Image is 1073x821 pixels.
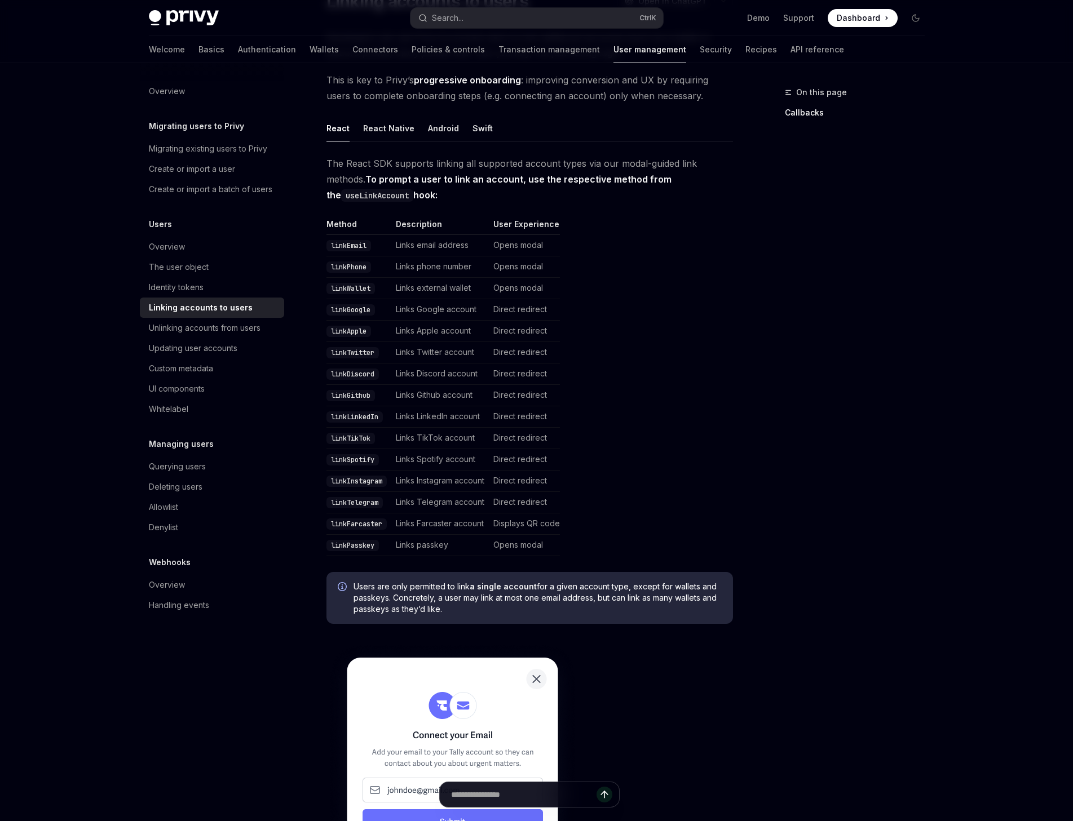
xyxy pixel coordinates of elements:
h5: Migrating users to Privy [149,119,244,133]
a: Dashboard [828,9,898,27]
code: linkTwitter [326,347,379,358]
a: Allowlist [140,497,284,517]
a: User management [613,36,686,63]
td: Links TikTok account [391,428,489,449]
h5: Webhooks [149,556,191,569]
div: Querying users [149,460,206,473]
a: Support [783,12,814,24]
td: Links email address [391,235,489,256]
td: Links Discord account [391,363,489,385]
td: Links phone number [391,256,489,278]
code: linkWallet [326,283,375,294]
code: linkPasskey [326,540,379,551]
button: Open search [410,8,663,28]
td: Links passkey [391,535,489,556]
div: Overview [149,578,185,592]
code: linkLinkedIn [326,411,383,423]
td: Direct redirect [489,342,560,363]
img: dark logo [149,10,219,26]
td: Links Instagram account [391,471,489,492]
code: linkTelegram [326,497,383,508]
th: Method [326,219,391,235]
td: Displays QR code [489,513,560,535]
code: linkPhone [326,261,371,273]
code: linkSpotify [326,454,379,465]
span: Users are only permitted to link for a given account type, except for wallets and passkeys. Concr... [354,581,722,615]
span: The React SDK supports linking all supported account types via our modal-guided link methods. [326,156,733,203]
code: linkTikTok [326,433,375,444]
button: React Native [363,115,414,141]
div: Overview [149,85,185,98]
td: Links LinkedIn account [391,406,489,428]
code: linkInstagram [326,476,387,487]
td: Direct redirect [489,363,560,385]
div: The user object [149,260,209,274]
code: linkGoogle [326,304,375,316]
h5: Users [149,218,172,231]
td: Direct redirect [489,321,560,342]
div: Unlinking accounts from users [149,321,260,335]
a: API reference [791,36,844,63]
td: Direct redirect [489,428,560,449]
a: Transaction management [498,36,600,63]
div: Allowlist [149,500,178,514]
td: Direct redirect [489,471,560,492]
div: Create or import a batch of users [149,183,272,196]
div: Deleting users [149,480,202,494]
a: Overview [140,237,284,257]
a: Overview [140,575,284,595]
a: Security [700,36,732,63]
strong: progressive onboarding [414,74,521,86]
td: Links Github account [391,385,489,406]
td: Direct redirect [489,492,560,513]
a: Unlinking accounts from users [140,318,284,338]
a: Callbacks [785,104,934,122]
div: Whitelabel [149,402,188,416]
span: Dashboard [837,12,880,24]
td: Direct redirect [489,385,560,406]
span: This is key to Privy’s : improving conversion and UX by requiring users to complete onboarding st... [326,72,733,104]
td: Opens modal [489,535,560,556]
button: Android [428,115,459,141]
a: Wallets [310,36,339,63]
span: On this page [796,86,847,99]
a: Recipes [745,36,777,63]
th: Description [391,219,489,235]
td: Direct redirect [489,406,560,428]
div: UI components [149,382,205,396]
a: Querying users [140,456,284,477]
a: Migrating existing users to Privy [140,139,284,159]
div: Updating user accounts [149,341,237,355]
th: User Experience [489,219,560,235]
button: Toggle dark mode [907,9,925,27]
div: Custom metadata [149,362,213,375]
div: Handling events [149,598,209,612]
td: Opens modal [489,278,560,299]
button: React [326,115,350,141]
code: linkApple [326,326,371,337]
td: Links Apple account [391,321,489,342]
div: Create or import a user [149,162,235,176]
td: Links Telegram account [391,492,489,513]
a: Denylist [140,517,284,538]
td: Links external wallet [391,278,489,299]
div: Linking accounts to users [149,301,253,314]
a: Basics [198,36,224,63]
a: Create or import a user [140,159,284,179]
a: Updating user accounts [140,338,284,358]
a: Policies & controls [412,36,485,63]
a: Linking accounts to users [140,298,284,318]
a: Identity tokens [140,277,284,298]
td: Direct redirect [489,299,560,321]
a: Authentication [238,36,296,63]
td: Opens modal [489,256,560,278]
code: linkGithub [326,390,375,401]
h5: Managing users [149,437,214,451]
a: Custom metadata [140,358,284,379]
div: Overview [149,240,185,254]
a: Welcome [149,36,185,63]
span: Ctrl K [639,14,656,23]
a: Whitelabel [140,399,284,419]
a: Handling events [140,595,284,615]
a: Demo [747,12,770,24]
